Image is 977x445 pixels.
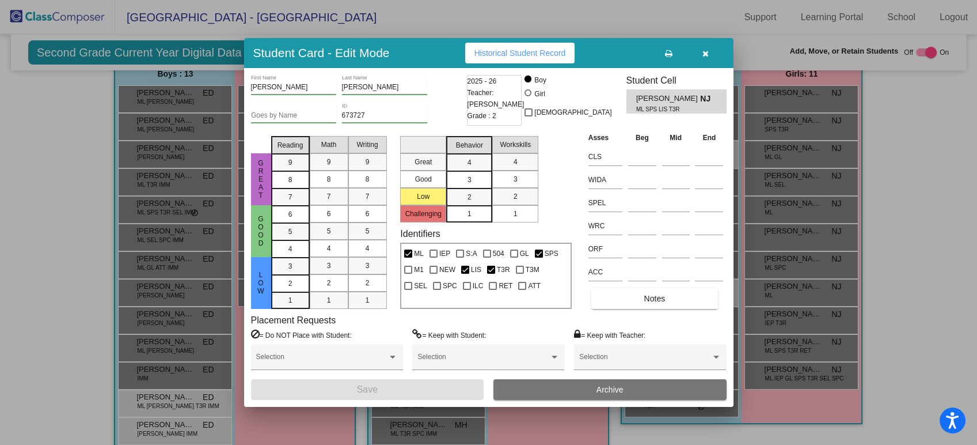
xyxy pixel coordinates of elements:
[526,263,539,277] span: T3M
[500,139,531,150] span: Workskills
[499,279,512,293] span: RET
[366,261,370,271] span: 3
[534,105,611,119] span: [DEMOGRAPHIC_DATA]
[586,131,625,144] th: Asses
[588,194,622,212] input: assessment
[465,43,575,63] button: Historical Student Record
[366,209,370,219] span: 6
[412,329,486,341] label: = Keep with Student:
[327,191,331,202] span: 7
[534,75,546,85] div: Boy
[493,379,727,400] button: Archive
[414,263,424,277] span: M1
[545,247,558,261] span: SPS
[366,295,370,306] span: 1
[327,157,331,167] span: 9
[514,209,518,219] span: 1
[514,157,518,167] span: 4
[321,139,337,150] span: Math
[342,112,427,120] input: Enter ID
[692,131,726,144] th: End
[327,226,331,236] span: 5
[473,279,484,293] span: ILC
[288,278,292,289] span: 2
[288,192,292,202] span: 7
[474,48,566,58] span: Historical Student Record
[414,247,424,261] span: ML
[288,157,292,168] span: 9
[288,261,292,271] span: 3
[626,75,727,86] h3: Student Cell
[588,263,622,281] input: assessment
[251,112,336,120] input: goes by name
[253,46,390,60] h3: Student Card - Edit Mode
[327,278,331,288] span: 2
[288,244,292,254] span: 4
[588,217,622,235] input: assessment
[700,93,716,105] span: NJ
[327,209,331,219] span: 6
[534,89,545,99] div: Girl
[251,379,484,400] button: Save
[596,385,624,394] span: Archive
[514,174,518,184] span: 3
[636,105,692,114] span: ML SPS LIS T3R
[588,171,622,188] input: assessment
[366,243,370,254] span: 4
[288,209,292,220] span: 6
[327,243,331,254] span: 4
[471,263,481,277] span: LIS
[256,271,266,295] span: Low
[439,263,455,277] span: NEW
[497,263,510,277] span: T3R
[588,148,622,165] input: assessment
[400,228,440,239] label: Identifiers
[357,384,378,394] span: Save
[366,191,370,202] span: 7
[366,157,370,167] span: 9
[366,226,370,236] span: 5
[467,87,524,110] span: Teacher: [PERSON_NAME]
[366,278,370,288] span: 2
[467,175,472,185] span: 3
[520,247,529,261] span: GL
[366,174,370,184] span: 8
[414,279,427,293] span: SEL
[327,295,331,306] span: 1
[439,247,450,261] span: IEP
[256,215,266,247] span: Good
[466,247,477,261] span: S:A
[493,247,504,261] span: 504
[467,192,472,202] span: 2
[574,329,645,341] label: = Keep with Teacher:
[327,261,331,271] span: 3
[251,315,336,326] label: Placement Requests
[277,140,303,150] span: Reading
[456,140,483,150] span: Behavior
[514,191,518,202] span: 2
[356,139,378,150] span: Writing
[288,175,292,185] span: 8
[467,157,472,168] span: 4
[528,279,541,293] span: ATT
[467,209,472,219] span: 1
[288,295,292,306] span: 1
[327,174,331,184] span: 8
[644,294,666,303] span: Notes
[443,279,457,293] span: SPC
[591,288,718,309] button: Notes
[467,110,496,122] span: Grade : 2
[251,329,352,341] label: = Do NOT Place with Student:
[636,93,700,105] span: [PERSON_NAME]
[588,240,622,258] input: assessment
[288,227,292,237] span: 5
[467,76,497,87] span: 2025 - 26
[659,131,693,144] th: Mid
[256,159,266,199] span: Great
[625,131,659,144] th: Beg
